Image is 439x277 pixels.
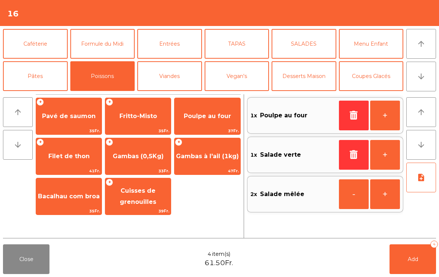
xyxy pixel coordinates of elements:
span: 39Fr. [105,208,171,215]
span: 47Fr. [174,167,240,175]
span: 33Fr. [105,167,171,175]
span: Salade mêlée [260,189,304,200]
button: arrow_upward [3,97,33,127]
button: Menu Enfant [339,29,404,59]
button: arrow_upward [406,97,436,127]
span: Gambas à l'ail (1kg) [176,153,239,160]
button: Vegan's [205,61,269,91]
span: item(s) [212,250,230,258]
div: 4 [430,241,438,248]
span: 35Fr. [36,208,102,215]
i: arrow_upward [13,108,22,117]
span: Poulpe au four [184,113,231,120]
span: + [36,98,44,106]
span: + [106,98,113,106]
span: 41Fr. [36,167,102,175]
span: Add [408,256,418,263]
button: arrow_downward [406,130,436,160]
button: SALADES [272,29,336,59]
span: + [175,138,182,146]
span: 35Fr. [36,127,102,134]
span: Pavé de saumon [42,113,96,120]
button: arrow_downward [3,130,33,160]
button: + [370,101,400,130]
button: Desserts Maison [272,61,336,91]
button: TAPAS [205,29,269,59]
span: Cuisses de grenouilles [120,187,156,205]
button: + [370,179,400,209]
button: Formule du Midi [70,29,135,59]
button: arrow_upward [406,29,436,59]
span: 37Fr. [174,127,240,134]
button: Caféterie [3,29,68,59]
span: Salade verte [260,149,301,160]
span: 61.50Fr. [205,258,233,268]
button: - [339,179,369,209]
span: 35Fr. [105,127,171,134]
button: Pâtes [3,61,68,91]
button: Poissons [70,61,135,91]
span: + [106,138,113,146]
button: note_add [406,163,436,192]
span: Poulpe au four [260,110,307,121]
button: Close [3,244,49,274]
i: arrow_downward [13,140,22,149]
span: + [36,138,44,146]
i: arrow_downward [417,72,426,81]
button: Coupes Glacés [339,61,404,91]
span: Gambas (0,5Kg) [113,153,164,160]
button: Viandes [137,61,202,91]
h4: 16 [7,8,19,19]
button: + [370,140,400,170]
i: arrow_upward [417,108,426,117]
span: Filet de thon [48,153,90,160]
button: Entrées [137,29,202,59]
span: 4 [208,250,211,258]
span: 2x [250,189,257,200]
i: arrow_upward [417,39,426,48]
i: arrow_downward [417,140,426,149]
button: arrow_downward [406,62,436,91]
button: Add4 [390,244,436,274]
span: Bacalhau com broa [38,193,100,200]
span: 1x [250,110,257,121]
span: 1x [250,149,257,160]
i: note_add [417,173,426,182]
span: Fritto-Misto [119,113,157,120]
span: + [106,179,113,186]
